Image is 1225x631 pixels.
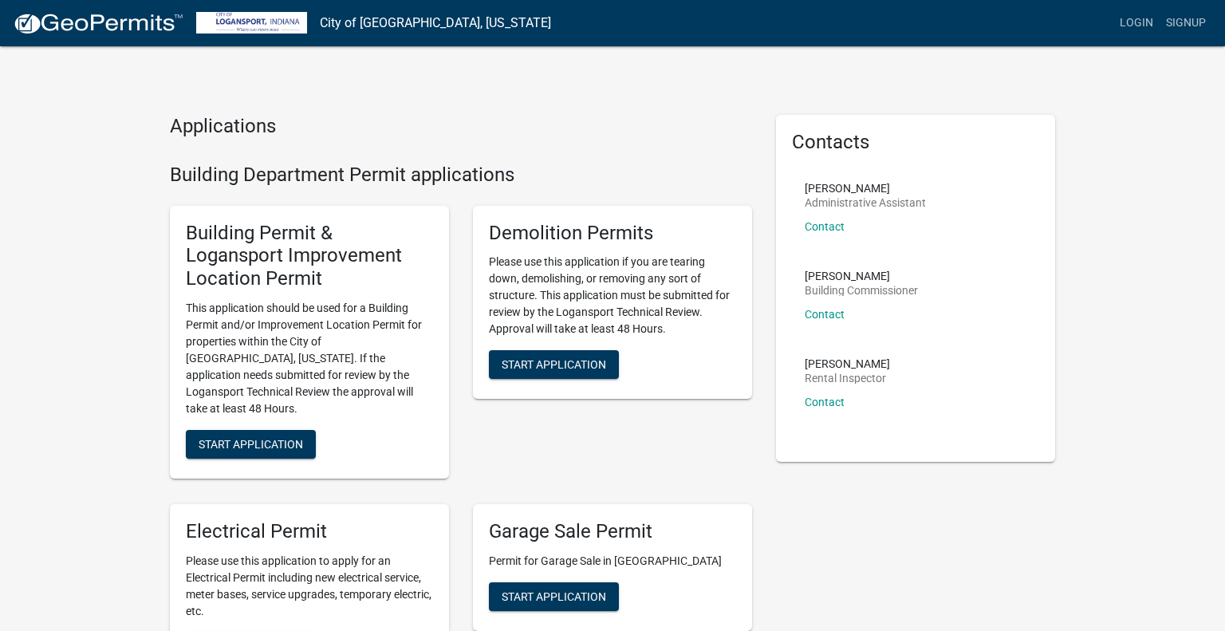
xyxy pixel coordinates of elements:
span: Start Application [199,437,303,450]
p: Permit for Garage Sale in [GEOGRAPHIC_DATA] [489,553,736,570]
a: City of [GEOGRAPHIC_DATA], [US_STATE] [320,10,551,37]
p: This application should be used for a Building Permit and/or Improvement Location Permit for prop... [186,300,433,417]
h5: Building Permit & Logansport Improvement Location Permit [186,222,433,290]
button: Start Application [489,582,619,611]
p: Building Commissioner [805,285,918,296]
p: Please use this application if you are tearing down, demolishing, or removing any sort of structu... [489,254,736,337]
span: Start Application [502,590,606,602]
a: Signup [1160,8,1212,38]
p: Please use this application to apply for an Electrical Permit including new electrical service, m... [186,553,433,620]
p: [PERSON_NAME] [805,358,890,369]
a: Login [1113,8,1160,38]
a: Contact [805,220,845,233]
span: Start Application [502,358,606,371]
button: Start Application [186,430,316,459]
p: Rental Inspector [805,373,890,384]
a: Contact [805,396,845,408]
button: Start Application [489,350,619,379]
a: Contact [805,308,845,321]
img: City of Logansport, Indiana [196,12,307,34]
p: [PERSON_NAME] [805,183,926,194]
h4: Building Department Permit applications [170,164,752,187]
h5: Electrical Permit [186,520,433,543]
h5: Garage Sale Permit [489,520,736,543]
h5: Contacts [792,131,1039,154]
p: [PERSON_NAME] [805,270,918,282]
p: Administrative Assistant [805,197,926,208]
h4: Applications [170,115,752,138]
h5: Demolition Permits [489,222,736,245]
